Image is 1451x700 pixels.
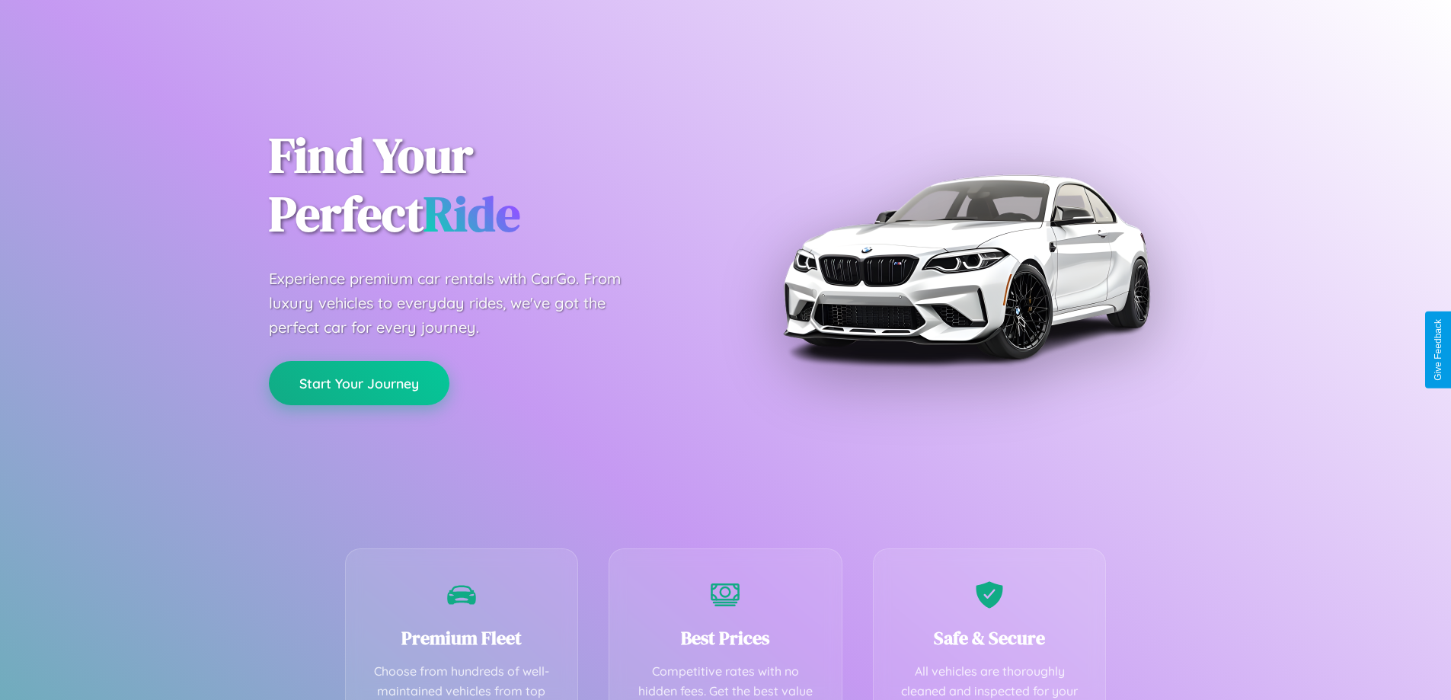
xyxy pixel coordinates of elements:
div: Give Feedback [1433,319,1443,381]
h3: Safe & Secure [896,625,1083,650]
h3: Best Prices [632,625,819,650]
span: Ride [423,181,520,247]
h3: Premium Fleet [369,625,555,650]
img: Premium BMW car rental vehicle [775,76,1156,457]
h1: Find Your Perfect [269,126,703,244]
p: Experience premium car rentals with CarGo. From luxury vehicles to everyday rides, we've got the ... [269,267,650,340]
button: Start Your Journey [269,361,449,405]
